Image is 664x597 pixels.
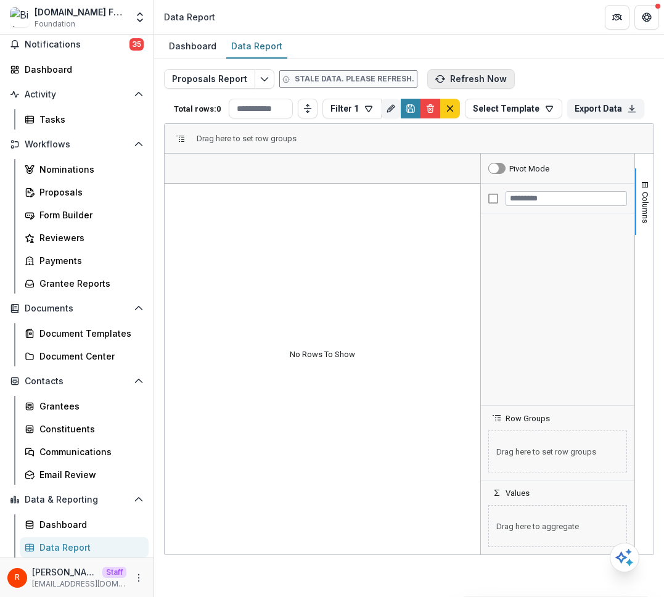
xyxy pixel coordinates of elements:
button: Save [401,99,420,118]
button: Open Activity [5,84,149,104]
p: [EMAIL_ADDRESS][DOMAIN_NAME] [32,578,126,590]
span: Drag here to set row groups [488,430,627,472]
span: Drag here to set row groups [197,134,297,143]
p: Total rows: 0 [174,104,224,113]
p: [PERSON_NAME] [32,566,97,578]
span: Foundation [35,19,75,30]
div: Reviewers [39,231,139,244]
button: Get Help [634,5,659,30]
a: Form Builder [20,205,149,225]
span: 35 [129,38,144,51]
span: Contacts [25,376,129,387]
span: Values [506,488,530,498]
button: Toggle auto height [298,99,318,118]
div: Data Report [226,37,287,55]
input: Filter Columns Input [506,191,627,206]
div: Payments [39,254,139,267]
div: Pivot Mode [509,164,549,173]
div: Dashboard [164,37,221,55]
p: Staff [102,567,126,578]
div: Grantee Reports [39,277,139,290]
div: Dashboard [39,518,139,531]
span: Columns [641,192,650,223]
button: Open Documents [5,298,149,318]
a: Dashboard [5,59,149,80]
a: Dashboard [164,35,221,59]
a: Communications [20,442,149,462]
span: Workflows [25,139,129,150]
div: Form Builder [39,208,139,221]
a: Nominations [20,159,149,179]
nav: breadcrumb [159,8,220,26]
a: Tasks [20,109,149,130]
div: Row Groups [481,423,634,480]
button: Proposals Report [164,69,255,89]
div: Values [481,498,634,554]
button: Notifications35 [5,35,149,54]
a: Grantees [20,396,149,416]
button: Filter 1 [322,99,382,118]
button: Export Data [567,99,644,118]
button: Open entity switcher [131,5,149,30]
div: Email Review [39,468,139,481]
div: Proposals [39,186,139,199]
div: Nominations [39,163,139,176]
button: Edit selected report [255,69,274,89]
button: Open Contacts [5,371,149,391]
div: Dashboard [25,63,139,76]
a: Document Templates [20,323,149,344]
a: Dashboard [20,514,149,535]
div: Document Templates [39,327,139,340]
a: Email Review [20,464,149,485]
div: Communications [39,445,139,458]
a: Constituents [20,419,149,439]
button: More [131,570,146,585]
button: Rename [381,99,401,118]
button: Partners [605,5,629,30]
button: default [440,99,460,118]
a: Reviewers [20,228,149,248]
span: Row Groups [506,414,550,423]
a: Proposals [20,182,149,202]
a: Data Report [20,537,149,558]
div: Data Report [39,541,139,554]
button: Refresh Now [427,69,515,89]
div: Constituents [39,422,139,435]
button: Select Template [465,99,562,118]
span: Notifications [25,39,129,50]
span: Documents [25,303,129,314]
div: Tasks [39,113,139,126]
a: Document Center [20,346,149,366]
a: Grantee Reports [20,273,149,294]
button: Open Data & Reporting [5,490,149,509]
div: Document Center [39,350,139,363]
img: Bill.com Foundation [10,7,30,27]
div: Raj [15,574,20,582]
button: Open AI Assistant [610,543,639,572]
span: Drag here to aggregate [488,505,627,547]
button: Open Workflows [5,134,149,154]
button: Delete [420,99,440,118]
span: Data & Reporting [25,495,129,505]
div: [DOMAIN_NAME] Foundation [35,6,126,19]
div: Data Report [164,10,215,23]
div: Grantees [39,400,139,413]
span: Activity [25,89,129,100]
p: Stale data. Please refresh. [295,73,414,84]
a: Data Report [226,35,287,59]
a: Payments [20,250,149,271]
div: Row Groups [197,134,297,143]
